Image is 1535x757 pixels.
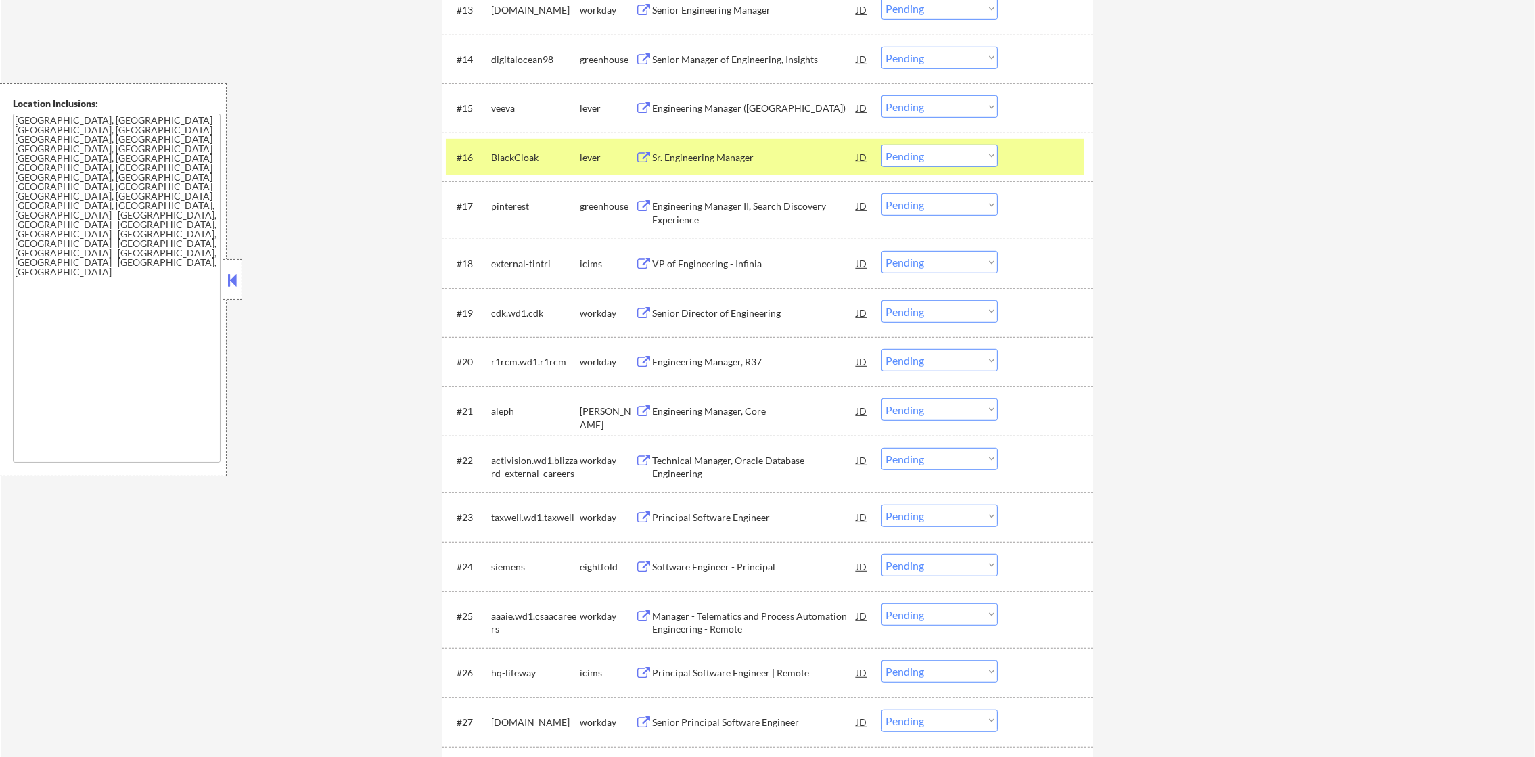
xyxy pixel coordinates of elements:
[652,306,856,320] div: Senior Director of Engineering
[13,97,221,110] div: Location Inclusions:
[652,666,856,680] div: Principal Software Engineer | Remote
[652,355,856,369] div: Engineering Manager, R37
[491,610,580,636] div: aaaie.wd1.csaacareers
[652,454,856,480] div: Technical Manager, Oracle Database Engineering
[491,716,580,729] div: [DOMAIN_NAME]
[491,151,580,164] div: BlackCloak
[491,101,580,115] div: veeva
[855,193,869,218] div: JD
[580,405,635,431] div: [PERSON_NAME]
[652,257,856,271] div: VP of Engineering - Infinia
[855,300,869,325] div: JD
[580,716,635,729] div: workday
[580,3,635,17] div: workday
[457,610,480,623] div: #25
[457,101,480,115] div: #15
[580,454,635,467] div: workday
[652,511,856,524] div: Principal Software Engineer
[652,560,856,574] div: Software Engineer - Principal
[580,511,635,524] div: workday
[652,610,856,636] div: Manager - Telematics and Process Automation Engineering - Remote
[491,355,580,369] div: r1rcm.wd1.r1rcm
[457,666,480,680] div: #26
[491,511,580,524] div: taxwell.wd1.taxwell
[580,200,635,213] div: greenhouse
[457,560,480,574] div: #24
[652,3,856,17] div: Senior Engineering Manager
[855,448,869,472] div: JD
[580,355,635,369] div: workday
[855,95,869,120] div: JD
[491,53,580,66] div: digitalocean98
[580,151,635,164] div: lever
[580,306,635,320] div: workday
[855,603,869,628] div: JD
[457,151,480,164] div: #16
[652,200,856,226] div: Engineering Manager II, Search Discovery Experience
[652,151,856,164] div: Sr. Engineering Manager
[855,145,869,169] div: JD
[457,53,480,66] div: #14
[580,257,635,271] div: icims
[491,200,580,213] div: pinterest
[457,716,480,729] div: #27
[457,405,480,418] div: #21
[855,251,869,275] div: JD
[580,666,635,680] div: icims
[491,666,580,680] div: hq-lifeway
[580,101,635,115] div: lever
[491,560,580,574] div: siemens
[491,257,580,271] div: external-tintri
[855,660,869,685] div: JD
[491,405,580,418] div: aleph
[491,306,580,320] div: cdk.wd1.cdk
[457,511,480,524] div: #23
[580,610,635,623] div: workday
[652,101,856,115] div: Engineering Manager ([GEOGRAPHIC_DATA])
[457,355,480,369] div: #20
[855,710,869,734] div: JD
[457,306,480,320] div: #19
[855,349,869,373] div: JD
[855,505,869,529] div: JD
[855,554,869,578] div: JD
[457,454,480,467] div: #22
[652,405,856,418] div: Engineering Manager, Core
[580,560,635,574] div: eightfold
[491,454,580,480] div: activision.wd1.blizzard_external_careers
[457,257,480,271] div: #18
[580,53,635,66] div: greenhouse
[652,716,856,729] div: Senior Principal Software Engineer
[457,3,480,17] div: #13
[855,398,869,423] div: JD
[855,47,869,71] div: JD
[491,3,580,17] div: [DOMAIN_NAME]
[457,200,480,213] div: #17
[652,53,856,66] div: Senior Manager of Engineering, Insights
